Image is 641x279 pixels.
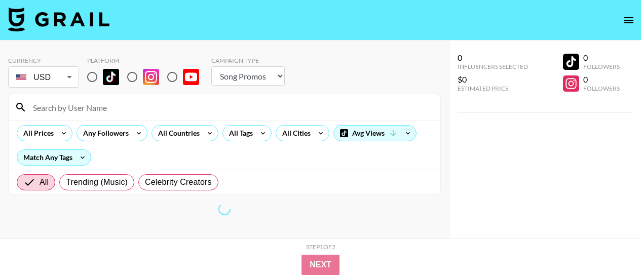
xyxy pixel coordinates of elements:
img: Grail Talent [8,7,109,31]
input: Search by User Name [27,99,434,115]
div: Platform [87,57,207,64]
div: Step 1 of 2 [306,243,335,251]
div: All Cities [276,126,313,141]
div: 0 [583,53,620,63]
button: open drawer [619,10,639,30]
span: Celebrity Creators [145,176,212,188]
span: Refreshing bookers, clients, countries, tags, cities, talent, talent... [218,203,231,216]
div: 0 [583,74,620,85]
div: $0 [458,74,528,85]
div: 0 [458,53,528,63]
div: Influencers Selected [458,63,528,70]
img: Instagram [143,69,159,85]
div: Currency [8,57,79,64]
div: All Tags [223,126,255,141]
img: YouTube [183,69,199,85]
div: Followers [583,85,620,92]
div: All Prices [17,126,56,141]
div: Match Any Tags [17,150,91,165]
div: Any Followers [77,126,131,141]
div: Avg Views [334,126,416,141]
div: USD [10,68,77,86]
span: All [40,176,49,188]
div: Campaign Type [211,57,285,64]
div: Estimated Price [458,85,528,92]
button: Next [301,255,340,275]
span: Trending (Music) [66,176,128,188]
div: All Countries [152,126,202,141]
img: TikTok [103,69,119,85]
div: Followers [583,63,620,70]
